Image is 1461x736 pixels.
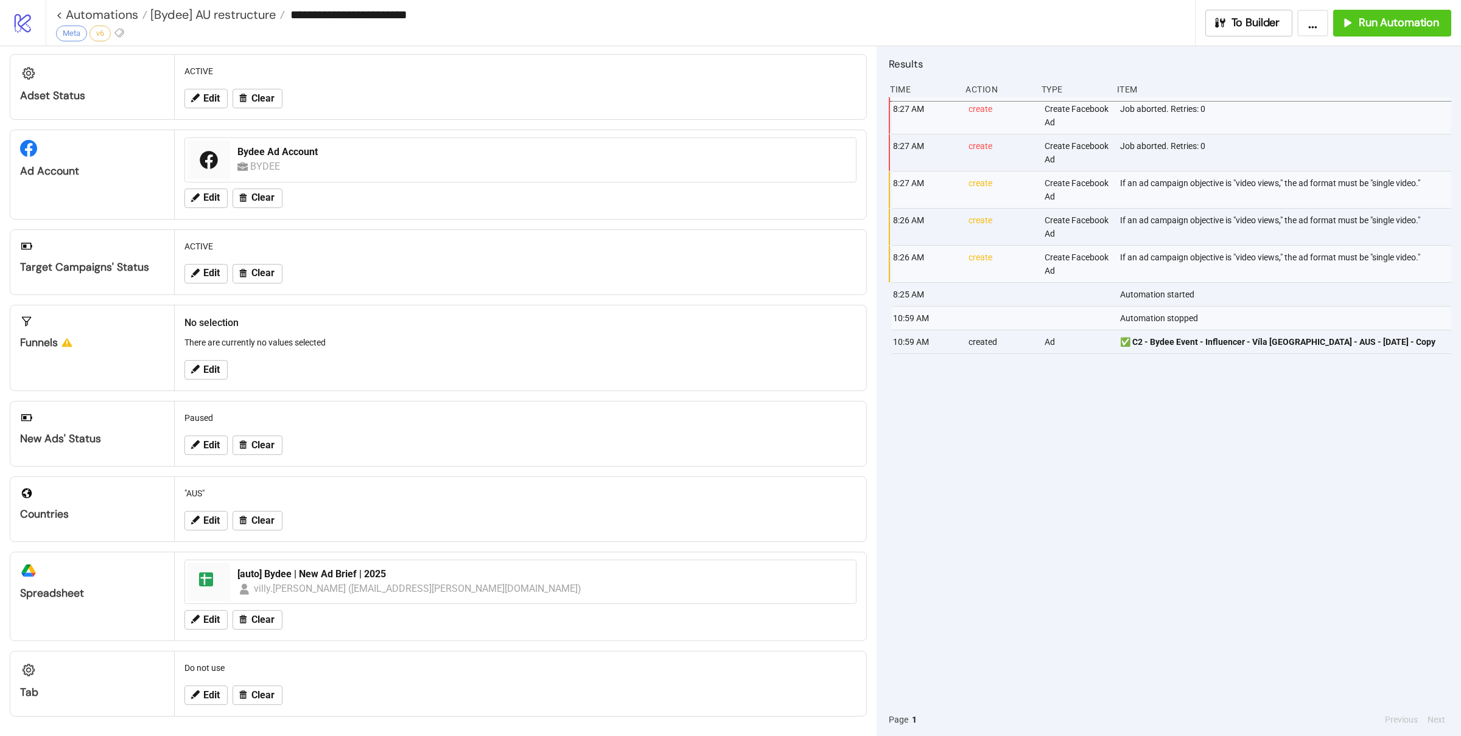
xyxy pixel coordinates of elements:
[251,515,275,526] span: Clear
[20,164,164,178] div: Ad Account
[180,482,861,505] div: "AUS"
[233,189,282,208] button: Clear
[180,656,861,679] div: Do not use
[184,360,228,380] button: Edit
[20,336,164,350] div: Funnels
[203,440,220,451] span: Edit
[233,686,282,705] button: Clear
[203,268,220,279] span: Edit
[233,264,282,283] button: Clear
[1119,172,1454,208] div: If an ad campaign objective is "video views," the ad format must be "single video."
[1119,209,1454,245] div: If an ad campaign objective is "video views," the ad format must be "single video."
[184,189,228,208] button: Edit
[1116,78,1451,101] div: Item
[203,614,220,625] span: Edit
[184,610,228,630] button: Edit
[967,134,1034,171] div: create
[1119,307,1454,330] div: Automation stopped
[180,60,861,83] div: ACTIVE
[892,330,959,353] div: 10:59 AM
[233,436,282,455] button: Clear
[967,172,1034,208] div: create
[147,9,285,21] a: [Bydee] AU restructure
[967,209,1034,245] div: create
[892,172,959,208] div: 8:27 AM
[892,246,959,282] div: 8:26 AM
[1205,10,1293,36] button: To Builder
[964,78,1031,101] div: Action
[56,9,147,21] a: < Automations
[233,610,282,630] button: Clear
[184,264,228,283] button: Edit
[184,89,228,108] button: Edit
[1297,10,1328,36] button: ...
[203,364,220,375] span: Edit
[967,97,1034,134] div: create
[967,246,1034,282] div: create
[184,315,857,330] h2: No selection
[254,581,582,596] div: villy.[PERSON_NAME] ([EMAIL_ADDRESS][PERSON_NAME][DOMAIN_NAME])
[1043,97,1110,134] div: Create Facebook Ad
[1043,246,1110,282] div: Create Facebook Ad
[1119,283,1454,306] div: Automation started
[184,686,228,705] button: Edit
[1043,134,1110,171] div: Create Facebook Ad
[889,713,908,726] span: Page
[20,507,164,521] div: Countries
[1424,713,1449,726] button: Next
[1120,330,1446,353] a: ✅ C2 - Bydee Event - Influencer - Víla [GEOGRAPHIC_DATA] - AUS - [DATE] - Copy
[251,192,275,203] span: Clear
[203,690,220,701] span: Edit
[184,511,228,530] button: Edit
[1040,78,1107,101] div: Type
[20,586,164,600] div: Spreadsheet
[203,515,220,526] span: Edit
[251,268,275,279] span: Clear
[180,406,861,429] div: Paused
[1043,209,1110,245] div: Create Facebook Ad
[251,614,275,625] span: Clear
[1043,172,1110,208] div: Create Facebook Ad
[180,235,861,258] div: ACTIVE
[203,192,220,203] span: Edit
[237,568,849,581] div: [auto] Bydee | New Ad Brief | 2025
[889,78,956,101] div: Time
[56,26,87,41] div: Meta
[251,93,275,104] span: Clear
[892,209,959,245] div: 8:26 AM
[892,283,959,306] div: 8:25 AM
[1333,10,1451,36] button: Run Automation
[250,159,284,174] div: BYDEE
[233,511,282,530] button: Clear
[147,7,276,23] span: [Bydee] AU restructure
[892,134,959,171] div: 8:27 AM
[237,145,849,159] div: Bydee Ad Account
[1043,330,1110,353] div: Ad
[184,436,228,455] button: Edit
[892,97,959,134] div: 8:27 AM
[20,89,164,103] div: Adset Status
[251,690,275,701] span: Clear
[892,307,959,330] div: 10:59 AM
[184,336,857,349] p: There are currently no values selected
[203,93,220,104] span: Edit
[1119,97,1454,134] div: Job aborted. Retries: 0
[233,89,282,108] button: Clear
[967,330,1034,353] div: created
[1119,246,1454,282] div: If an ad campaign objective is "video views," the ad format must be "single video."
[89,26,111,41] div: v6
[1120,335,1435,349] span: ✅ C2 - Bydee Event - Influencer - Víla [GEOGRAPHIC_DATA] - AUS - [DATE] - Copy
[908,713,920,726] button: 1
[251,440,275,451] span: Clear
[1119,134,1454,171] div: Job aborted. Retries: 0
[20,686,164,700] div: Tab
[889,56,1451,72] h2: Results
[20,432,164,446] div: New Ads' Status
[1381,713,1421,726] button: Previous
[20,260,164,274] div: Target Campaigns' Status
[1232,16,1280,30] span: To Builder
[1359,16,1439,30] span: Run Automation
